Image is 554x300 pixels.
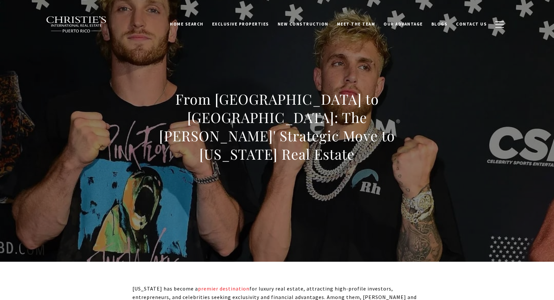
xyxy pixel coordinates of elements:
[132,90,422,163] h1: From [GEOGRAPHIC_DATA] to [GEOGRAPHIC_DATA]: The [PERSON_NAME]' Strategic Move to [US_STATE] Real...
[46,16,107,33] img: Christie's International Real Estate black text logo
[431,21,448,27] span: Blogs
[491,15,508,34] button: button
[208,18,273,30] a: Exclusive Properties
[166,18,208,30] a: Home Search
[333,18,380,30] a: Meet the Team
[278,21,328,27] span: New Construction
[379,18,427,30] a: Our Advantage
[212,21,269,27] span: Exclusive Properties
[456,21,487,27] span: Contact Us
[384,21,423,27] span: Our Advantage
[198,285,249,292] a: premier destination - open in a new tab
[273,18,333,30] a: New Construction
[427,18,452,30] a: Blogs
